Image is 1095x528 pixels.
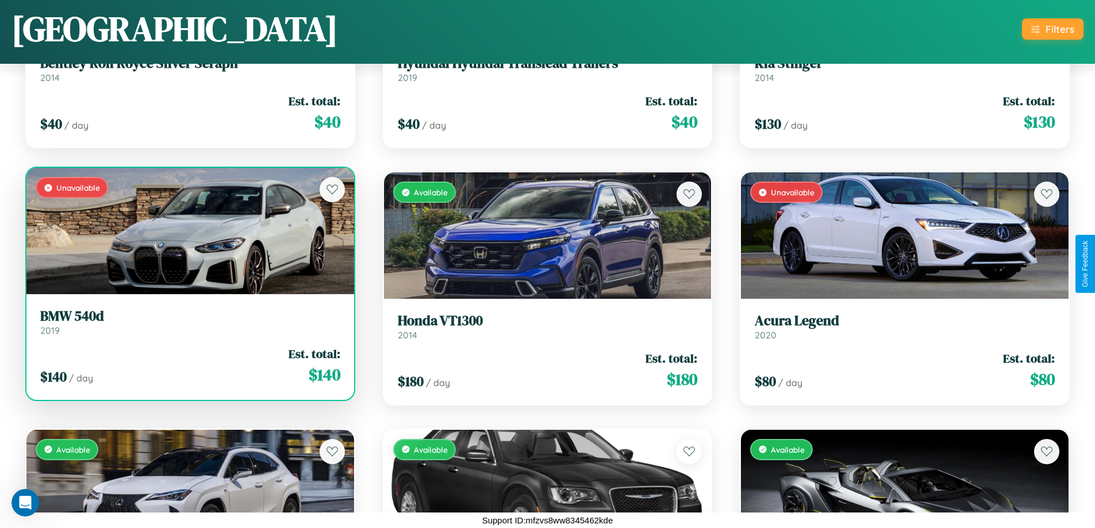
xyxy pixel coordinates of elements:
[56,183,100,192] span: Unavailable
[755,372,776,391] span: $ 80
[771,445,805,454] span: Available
[1024,110,1055,133] span: $ 130
[69,372,93,384] span: / day
[667,368,697,391] span: $ 180
[398,329,417,341] span: 2014
[414,445,448,454] span: Available
[40,114,62,133] span: $ 40
[755,55,1055,72] h3: Kia Stinger
[56,445,90,454] span: Available
[771,187,814,197] span: Unavailable
[1003,93,1055,109] span: Est. total:
[398,114,420,133] span: $ 40
[755,313,1055,329] h3: Acura Legend
[755,329,777,341] span: 2020
[11,5,338,52] h1: [GEOGRAPHIC_DATA]
[1022,18,1084,40] button: Filters
[40,367,67,386] span: $ 140
[1081,241,1089,287] div: Give Feedback
[1030,368,1055,391] span: $ 80
[1003,350,1055,367] span: Est. total:
[40,308,340,336] a: BMW 540d2019
[289,93,340,109] span: Est. total:
[414,187,448,197] span: Available
[398,55,698,83] a: Hyundai Hyundai Translead Trailers2019
[778,377,802,388] span: / day
[398,55,698,72] h3: Hyundai Hyundai Translead Trailers
[398,313,698,329] h3: Honda VT1300
[40,308,340,325] h3: BMW 540d
[783,120,808,131] span: / day
[11,489,39,517] iframe: Intercom live chat
[755,114,781,133] span: $ 130
[64,120,89,131] span: / day
[398,72,417,83] span: 2019
[398,372,424,391] span: $ 180
[314,110,340,133] span: $ 40
[482,512,613,528] p: Support ID: mfzvs8ww8345462kde
[422,120,446,131] span: / day
[40,325,60,336] span: 2019
[309,363,340,386] span: $ 140
[40,72,60,83] span: 2014
[646,93,697,109] span: Est. total:
[1046,23,1074,35] div: Filters
[646,350,697,367] span: Est. total:
[755,72,774,83] span: 2014
[671,110,697,133] span: $ 40
[289,345,340,362] span: Est. total:
[755,313,1055,341] a: Acura Legend2020
[40,55,340,83] a: Bentley Roll Royce Silver Seraph2014
[755,55,1055,83] a: Kia Stinger2014
[426,377,450,388] span: / day
[40,55,340,72] h3: Bentley Roll Royce Silver Seraph
[398,313,698,341] a: Honda VT13002014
